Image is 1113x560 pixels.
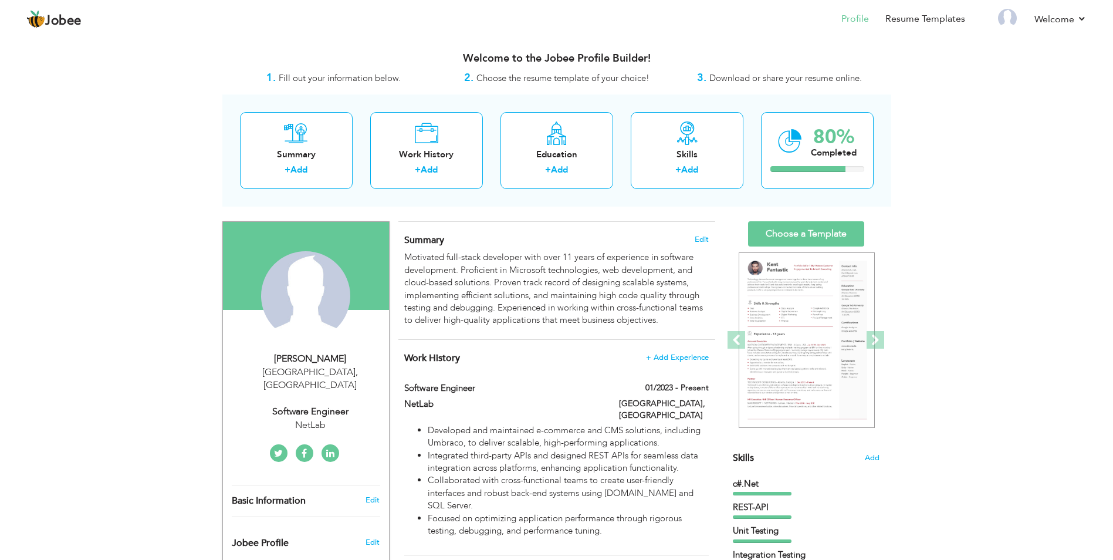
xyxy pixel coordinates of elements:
[619,398,709,421] label: [GEOGRAPHIC_DATA], [GEOGRAPHIC_DATA]
[404,382,601,394] label: Software Engineer
[841,12,869,26] a: Profile
[45,15,82,28] span: Jobee
[380,149,473,161] div: Work History
[366,495,380,505] a: Edit
[885,12,965,26] a: Resume Templates
[404,352,708,364] h4: This helps to show the companies you have worked for.
[285,164,290,176] label: +
[404,251,708,327] div: Motivated full-stack developer with over 11 years of experience in software development. Proficie...
[266,70,276,85] strong: 1.
[232,496,306,507] span: Basic Information
[697,70,706,85] strong: 3.
[998,9,1017,28] img: Profile Img
[709,72,862,84] span: Download or share your resume online.
[26,10,82,29] a: Jobee
[748,221,864,247] a: Choose a Template
[545,164,551,176] label: +
[476,72,649,84] span: Choose the resume template of your choice!
[510,149,604,161] div: Education
[865,453,879,464] span: Add
[290,164,307,176] a: Add
[640,149,734,161] div: Skills
[356,366,358,379] span: ,
[404,398,601,410] label: NetLab
[261,251,350,340] img: Waseem Hussain
[428,424,708,450] li: Developed and maintained e-commerce and CMS solutions, including Umbraco, to deliver scalable, hi...
[551,164,568,176] a: Add
[811,127,857,147] div: 80%
[26,10,45,29] img: jobee.io
[421,164,438,176] a: Add
[279,72,401,84] span: Fill out your information below.
[675,164,681,176] label: +
[733,525,879,537] div: Unit Testing
[232,405,389,419] div: Software Engineer
[464,70,473,85] strong: 2.
[681,164,698,176] a: Add
[223,525,389,555] div: Enhance your career by creating a custom URL for your Jobee public profile.
[232,366,389,393] div: [GEOGRAPHIC_DATA] [GEOGRAPHIC_DATA]
[733,501,879,514] div: REST-API
[811,147,857,159] div: Completed
[404,234,444,247] span: Summary
[415,164,421,176] label: +
[733,478,879,490] div: c#.Net
[249,149,343,161] div: Summary
[695,235,709,244] span: Edit
[404,234,708,246] h4: Adding a summary is a quick and easy way to highlight your experience and interests.
[232,538,289,549] span: Jobee Profile
[428,512,708,538] li: Focused on optimizing application performance through rigorous testing, debugging, and performanc...
[366,537,380,548] span: Edit
[232,352,389,366] div: [PERSON_NAME]
[232,419,389,432] div: NetLab
[1034,12,1087,26] a: Welcome
[645,382,709,394] label: 01/2023 - Present
[222,53,891,65] h3: Welcome to the Jobee Profile Builder!
[428,450,708,475] li: Integrated third-party APIs and designed REST APIs for seamless data integration across platforms...
[733,451,754,464] span: Skills
[646,353,709,362] span: + Add Experience
[404,352,460,365] span: Work History
[428,474,708,512] li: Collaborated with cross-functional teams to create user-friendly interfaces and robust back-end s...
